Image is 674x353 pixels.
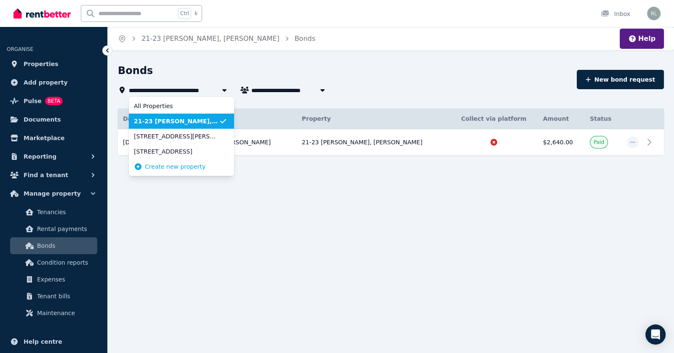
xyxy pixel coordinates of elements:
span: Bonds [295,34,315,44]
a: Marketplace [7,130,101,146]
button: Help [628,34,655,44]
span: k [194,10,197,17]
button: Find a tenant [7,167,101,183]
img: Ryan Lindberg [647,7,661,20]
div: Open Intercom Messenger [645,324,666,345]
div: Inbox [601,10,630,18]
span: Help centre [24,337,62,347]
a: Bonds [10,237,97,254]
a: Rental payments [10,220,97,237]
td: $2,640.00 [538,129,585,156]
span: Tenancies [37,207,94,217]
h1: Bonds [118,64,153,77]
span: Condition reports [37,257,94,268]
td: 21-23 [PERSON_NAME], [PERSON_NAME] [297,129,450,156]
a: Properties [7,56,101,72]
a: Expenses [10,271,97,288]
button: Reporting [7,148,101,165]
span: Paid [594,139,604,146]
span: [DATE] [123,138,143,146]
span: Manage property [24,188,81,199]
th: Status [585,109,622,129]
span: Properties [24,59,59,69]
th: Collect via platform [450,109,538,129]
a: Tenancies [10,204,97,220]
span: Date [123,114,139,123]
span: All Properties [134,102,219,110]
span: Maintenance [37,308,94,318]
th: Property [297,109,450,129]
span: Rental payments [37,224,94,234]
span: Pulse [24,96,42,106]
span: Add property [24,77,68,88]
span: Find a tenant [24,170,68,180]
a: Tenant bills [10,288,97,305]
a: PulseBETA [7,93,101,109]
span: Bonds [37,241,94,251]
nav: Breadcrumb [108,27,325,50]
a: Help centre [7,333,101,350]
span: Create new property [145,162,205,171]
button: Manage property [7,185,101,202]
span: BETA [45,97,63,105]
span: 21-23 [PERSON_NAME], [PERSON_NAME] [134,117,219,125]
th: Amount [538,109,585,129]
span: [STREET_ADDRESS][PERSON_NAME] [134,132,219,141]
span: Documents [24,114,61,125]
span: Ctrl [178,8,191,19]
a: Documents [7,111,101,128]
a: Maintenance [10,305,97,321]
span: Marketplace [24,133,64,143]
span: [STREET_ADDRESS] [134,147,219,156]
a: Add property [7,74,101,91]
span: Reporting [24,151,56,162]
button: New bond request [577,70,664,89]
span: Expenses [37,274,94,284]
a: Condition reports [10,254,97,271]
span: ORGANISE [7,46,33,52]
a: 21-23 [PERSON_NAME], [PERSON_NAME] [141,35,280,42]
img: RentBetter [13,7,71,20]
span: Tenant bills [37,291,94,301]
